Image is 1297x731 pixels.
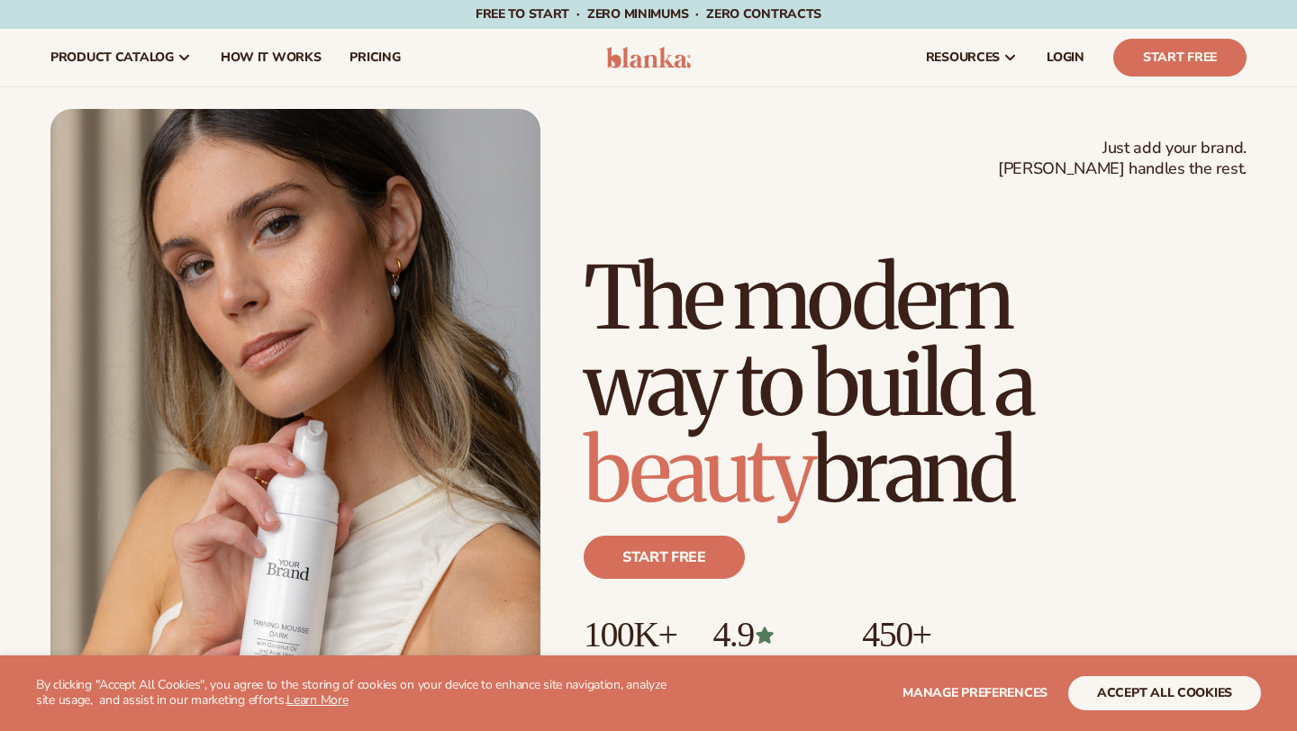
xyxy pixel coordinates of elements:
[584,536,745,579] a: Start free
[50,109,540,726] img: Female holding tanning mousse.
[862,615,998,654] p: 450+
[606,47,692,68] img: logo
[902,684,1048,701] span: Manage preferences
[998,138,1247,180] span: Just add your brand. [PERSON_NAME] handles the rest.
[1068,676,1261,710] button: accept all cookies
[584,255,1247,514] h1: The modern way to build a brand
[902,676,1048,710] button: Manage preferences
[584,417,812,525] span: beauty
[36,29,206,86] a: product catalog
[712,615,826,654] p: 4.9
[286,691,348,708] a: Learn More
[584,615,676,654] p: 100K+
[476,5,821,23] span: Free to start · ZERO minimums · ZERO contracts
[1047,50,1084,65] span: LOGIN
[50,50,174,65] span: product catalog
[912,29,1032,86] a: resources
[1113,39,1247,77] a: Start Free
[926,50,1000,65] span: resources
[349,50,400,65] span: pricing
[206,29,336,86] a: How It Works
[335,29,414,86] a: pricing
[36,678,677,708] p: By clicking "Accept All Cookies", you agree to the storing of cookies on your device to enhance s...
[221,50,322,65] span: How It Works
[1032,29,1099,86] a: LOGIN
